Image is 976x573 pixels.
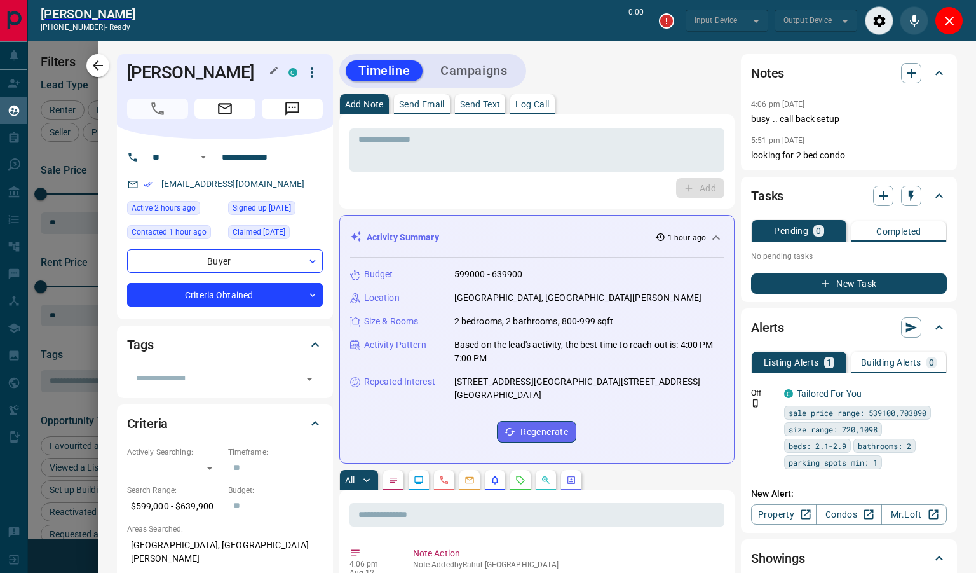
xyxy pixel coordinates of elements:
[751,317,784,338] h2: Alerts
[109,23,131,32] span: ready
[454,375,724,402] p: [STREET_ADDRESS][GEOGRAPHIC_DATA][STREET_ADDRESS][GEOGRAPHIC_DATA]
[515,100,549,109] p: Log Call
[364,315,419,328] p: Size & Rooms
[228,446,323,458] p: Timeframe:
[350,226,724,249] div: Activity Summary1 hour ago
[497,421,576,443] button: Regenerate
[428,60,520,81] button: Campaigns
[454,268,523,281] p: 599000 - 639900
[127,249,323,273] div: Buyer
[751,149,947,162] p: looking for 2 bed condo
[364,375,435,389] p: Repeated Interest
[414,475,424,485] svg: Lead Browsing Activity
[367,231,439,244] p: Activity Summary
[454,291,701,305] p: [GEOGRAPHIC_DATA], [GEOGRAPHIC_DATA][PERSON_NAME]
[127,62,269,83] h1: [PERSON_NAME]
[228,201,323,219] div: Sun Aug 10 2025
[388,475,398,485] svg: Notes
[900,6,928,35] div: Mute
[464,475,475,485] svg: Emails
[127,283,323,307] div: Criteria Obtained
[196,149,211,165] button: Open
[41,22,135,33] p: [PHONE_NUMBER] -
[127,446,222,458] p: Actively Searching:
[413,547,719,560] p: Note Action
[751,63,784,83] h2: Notes
[774,226,808,235] p: Pending
[349,560,394,569] p: 4:06 pm
[541,475,551,485] svg: Opportunities
[751,399,760,408] svg: Push Notification Only
[789,439,846,452] span: beds: 2.1-2.9
[41,6,135,22] h2: [PERSON_NAME]
[454,338,724,365] p: Based on the lead's activity, the best time to reach out is: 4:00 PM - 7:00 PM
[132,202,196,214] span: Active 2 hours ago
[797,389,862,399] a: Tailored For You
[935,6,963,35] div: Close
[515,475,525,485] svg: Requests
[816,226,821,235] p: 0
[668,232,706,244] p: 1 hour ago
[233,202,291,214] span: Signed up [DATE]
[228,225,323,243] div: Sun Aug 10 2025
[858,439,911,452] span: bathrooms: 2
[751,136,805,145] p: 5:51 pm [DATE]
[764,358,819,367] p: Listing Alerts
[127,335,154,355] h2: Tags
[751,100,805,109] p: 4:06 pm [DATE]
[127,329,323,360] div: Tags
[364,338,426,352] p: Activity Pattern
[876,227,921,236] p: Completed
[127,523,323,535] p: Areas Searched:
[345,100,384,109] p: Add Note
[346,60,423,81] button: Timeline
[827,358,832,367] p: 1
[865,6,893,35] div: Audio Settings
[861,358,921,367] p: Building Alerts
[161,179,305,189] a: [EMAIL_ADDRESS][DOMAIN_NAME]
[881,504,947,525] a: Mr.Loft
[127,225,222,243] div: Tue Aug 12 2025
[751,247,947,266] p: No pending tasks
[751,181,947,211] div: Tasks
[751,186,783,206] h2: Tasks
[751,273,947,294] button: New Task
[127,99,188,119] span: Call
[228,485,323,496] p: Budget:
[751,387,776,399] p: Off
[751,58,947,88] div: Notes
[144,180,152,189] svg: Email Verified
[751,548,805,569] h2: Showings
[929,358,934,367] p: 0
[262,99,323,119] span: Message
[127,201,222,219] div: Tue Aug 12 2025
[194,99,255,119] span: Email
[399,100,445,109] p: Send Email
[789,423,878,436] span: size range: 720,1098
[364,291,400,305] p: Location
[751,504,817,525] a: Property
[127,413,168,434] h2: Criteria
[413,560,719,569] p: Note Added by Rahul [GEOGRAPHIC_DATA]
[127,535,323,569] p: [GEOGRAPHIC_DATA], [GEOGRAPHIC_DATA][PERSON_NAME]
[345,476,355,485] p: All
[751,312,947,343] div: Alerts
[439,475,449,485] svg: Calls
[127,496,222,517] p: $599,000 - $639,900
[127,408,323,439] div: Criteria
[784,389,793,398] div: condos.ca
[301,370,318,388] button: Open
[789,456,878,469] span: parking spots min: 1
[566,475,576,485] svg: Agent Actions
[454,315,614,328] p: 2 bedrooms, 2 bathrooms, 800-999 sqft
[132,226,207,238] span: Contacted 1 hour ago
[364,268,393,281] p: Budget
[460,100,501,109] p: Send Text
[789,406,926,419] span: sale price range: 539100,703890
[628,6,644,35] p: 0:00
[288,68,297,77] div: condos.ca
[233,226,285,238] span: Claimed [DATE]
[751,113,947,126] p: busy .. call back setup
[751,487,947,501] p: New Alert:
[490,475,500,485] svg: Listing Alerts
